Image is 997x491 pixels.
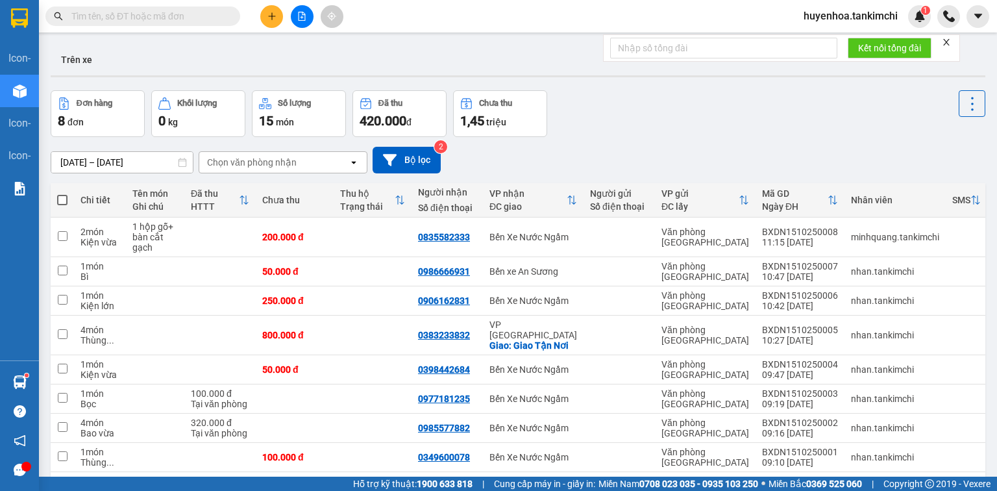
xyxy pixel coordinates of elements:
[610,38,837,58] input: Nhập số tổng đài
[417,479,473,489] strong: 1900 633 818
[769,477,862,491] span: Miền Bắc
[80,359,119,370] div: 1 món
[321,5,343,28] button: aim
[13,375,27,389] img: warehouse-icon
[8,147,31,164] div: icon-
[151,90,245,137] button: Khối lượng0kg
[851,296,939,306] div: nhan.tankimchi
[80,301,119,311] div: Kiện lớn
[80,290,119,301] div: 1 món
[661,418,749,438] div: Văn phòng [GEOGRAPHIC_DATA]
[327,12,336,21] span: aim
[762,428,838,438] div: 09:16 [DATE]
[598,477,758,491] span: Miền Nam
[661,388,749,409] div: Văn phòng [GEOGRAPHIC_DATA]
[132,221,178,253] div: 1 hộp gỗ+ bàn cắt gạch
[762,418,838,428] div: BXDN1510250002
[418,330,470,340] div: 0383233832
[373,147,441,173] button: Bộ lọc
[851,423,939,433] div: nhan.tankimchi
[453,90,547,137] button: Chưa thu1,45 triệu
[11,8,28,28] img: logo-vxr
[51,90,145,137] button: Đơn hàng8đơn
[262,195,327,205] div: Chưa thu
[191,201,239,212] div: HTTT
[80,237,119,247] div: Kiện vừa
[661,359,749,380] div: Văn phòng [GEOGRAPHIC_DATA]
[851,330,939,340] div: nhan.tankimchi
[77,99,112,108] div: Đơn hàng
[851,232,939,242] div: minhquang.tankimchi
[762,335,838,346] div: 10:27 [DATE]
[80,428,119,438] div: Bao vừa
[80,457,119,468] div: Thùng vừa
[260,5,283,28] button: plus
[851,452,939,462] div: nhan.tankimchi
[106,335,114,346] span: ...
[207,156,297,169] div: Chọn văn phòng nhận
[191,188,239,199] div: Đã thu
[80,418,119,428] div: 4 món
[418,187,476,197] div: Người nhận
[191,428,249,438] div: Tại văn phòng
[132,188,178,199] div: Tên món
[252,90,346,137] button: Số lượng15món
[590,188,648,199] div: Người gửi
[58,113,65,129] span: 8
[762,227,838,237] div: BXDN1510250008
[378,99,402,108] div: Đã thu
[494,477,595,491] span: Cung cấp máy in - giấy in:
[489,232,577,242] div: Bến Xe Nước Ngầm
[925,479,934,488] span: copyright
[334,183,412,218] th: Toggle SortBy
[352,90,447,137] button: Đã thu420.000đ
[762,290,838,301] div: BXDN1510250006
[661,227,749,247] div: Văn phòng [GEOGRAPHIC_DATA]
[489,320,577,340] div: VP [GEOGRAPHIC_DATA]
[762,457,838,468] div: 09:10 [DATE]
[177,99,217,108] div: Khối lượng
[762,261,838,271] div: BXDN1510250007
[762,359,838,370] div: BXDN1510250004
[418,452,470,462] div: 0349600078
[353,477,473,491] span: Hỗ trợ kỹ thuật:
[479,99,512,108] div: Chưa thu
[262,296,327,306] div: 250.000 đ
[13,84,27,98] img: warehouse-icon
[262,266,327,277] div: 50.000 đ
[184,183,256,218] th: Toggle SortBy
[80,447,119,457] div: 1 món
[661,201,739,212] div: ĐC lấy
[639,479,758,489] strong: 0708 023 035 - 0935 103 250
[278,99,311,108] div: Số lượng
[661,188,739,199] div: VP gửi
[762,388,838,399] div: BXDN1510250003
[262,232,327,242] div: 200.000 đ
[942,38,951,47] span: close
[972,10,984,22] span: caret-down
[340,201,395,212] div: Trạng thái
[851,266,939,277] div: nhan.tankimchi
[158,113,166,129] span: 0
[793,8,908,24] span: huyenhoa.tankimchi
[14,405,26,418] span: question-circle
[923,6,928,15] span: 1
[51,44,103,75] button: Trên xe
[486,117,506,127] span: triệu
[872,477,874,491] span: |
[418,423,470,433] div: 0985577882
[489,188,567,199] div: VP nhận
[106,457,114,468] span: ...
[434,140,447,153] sup: 2
[661,290,749,311] div: Văn phòng [GEOGRAPHIC_DATA]
[966,5,989,28] button: caret-down
[756,183,844,218] th: Toggle SortBy
[460,113,484,129] span: 1,45
[291,5,314,28] button: file-add
[418,203,476,213] div: Số điện thoại
[8,50,31,66] div: icon-
[655,183,756,218] th: Toggle SortBy
[762,370,838,380] div: 09:47 [DATE]
[297,12,306,21] span: file-add
[80,335,119,346] div: Thùng xốp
